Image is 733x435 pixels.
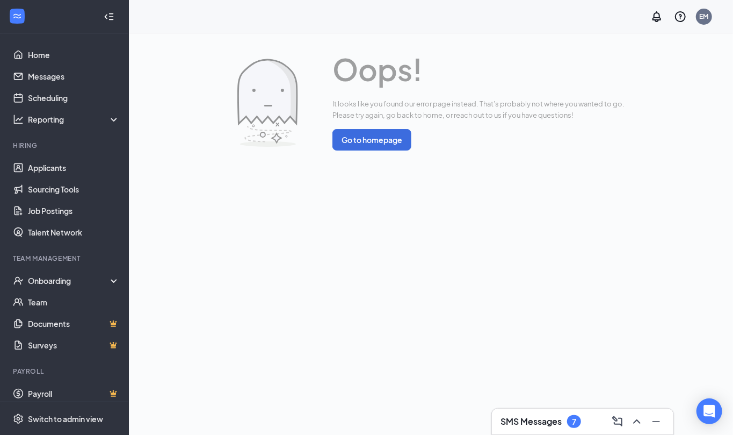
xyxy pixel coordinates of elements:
[674,10,687,23] svg: QuestionInfo
[13,254,118,263] div: Team Management
[572,417,576,426] div: 7
[104,11,114,22] svg: Collapse
[628,413,645,430] button: ChevronUp
[28,114,120,125] div: Reporting
[13,367,118,376] div: Payroll
[332,98,625,120] span: It looks like you found our error page instead. That's probably not where you wanted to go. Pleas...
[28,44,120,66] a: Home
[630,415,643,428] svg: ChevronUp
[13,114,24,125] svg: Analysis
[28,413,103,424] div: Switch to admin view
[13,275,24,286] svg: UserCheck
[28,291,120,313] a: Team
[28,157,120,179] a: Applicants
[28,275,111,286] div: Onboarding
[12,11,23,22] svg: WorkstreamLogo
[13,141,118,150] div: Hiring
[611,415,624,428] svg: ComposeMessage
[650,10,663,23] svg: Notifications
[28,66,120,87] a: Messages
[28,222,120,243] a: Talent Network
[650,415,663,428] svg: Minimize
[28,313,120,334] a: DocumentsCrown
[609,413,626,430] button: ComposeMessage
[332,129,411,151] button: Go to homepage
[28,200,120,222] a: Job Postings
[28,334,120,356] a: SurveysCrown
[648,413,665,430] button: Minimize
[500,416,562,427] h3: SMS Messages
[700,12,709,21] div: EM
[13,413,24,424] svg: Settings
[28,179,120,200] a: Sourcing Tools
[28,383,120,404] a: PayrollCrown
[332,46,625,92] span: Oops!
[28,87,120,109] a: Scheduling
[237,59,298,147] img: Error
[696,398,722,424] div: Open Intercom Messenger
